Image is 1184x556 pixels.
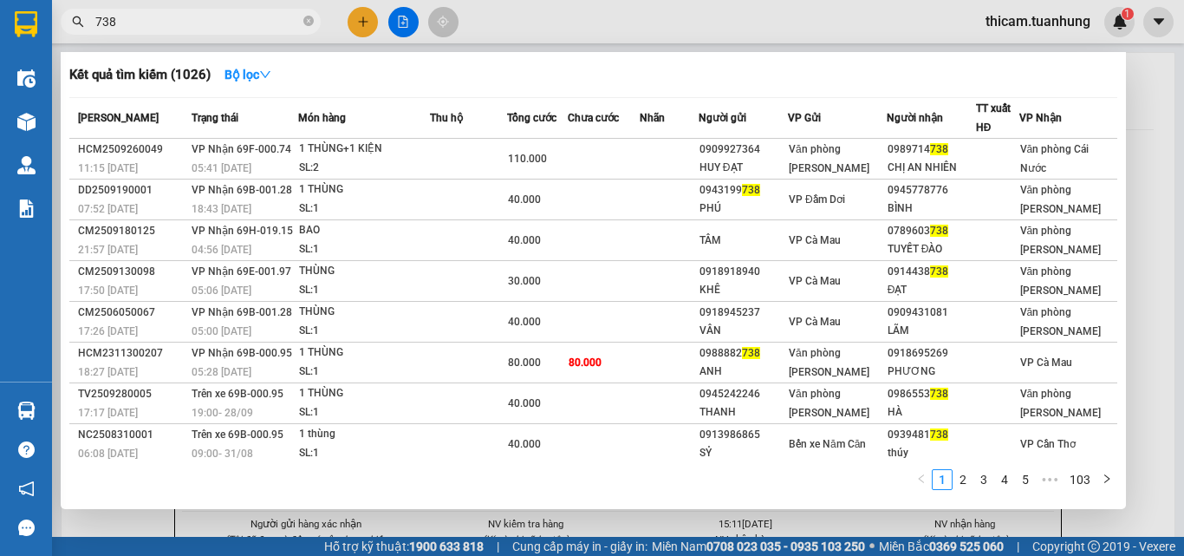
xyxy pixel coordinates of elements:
[916,474,927,484] span: left
[888,304,975,322] div: 0909431081
[789,143,869,174] span: Văn phòng [PERSON_NAME]
[100,63,114,77] span: phone
[17,113,36,131] img: warehouse-icon
[299,444,429,463] div: SL: 1
[299,303,429,322] div: THÙNG
[1020,265,1101,297] span: Văn phòng [PERSON_NAME]
[1064,470,1096,489] a: 103
[699,304,787,322] div: 0918945237
[1020,225,1101,256] span: Văn phòng [PERSON_NAME]
[192,225,293,237] span: VP Nhận 69H-019.15
[930,428,948,441] span: 738
[299,159,429,178] div: SL: 2
[17,402,36,420] img: warehouse-icon
[930,225,948,237] span: 738
[933,470,952,489] a: 1
[298,112,346,124] span: Món hàng
[930,388,948,400] span: 738
[299,200,429,219] div: SL: 1
[994,469,1015,490] li: 4
[78,112,159,124] span: [PERSON_NAME]
[1020,184,1101,215] span: Văn phòng [PERSON_NAME]
[508,193,541,206] span: 40.000
[953,469,973,490] li: 2
[699,232,787,250] div: TÂM
[888,403,975,422] div: HÀ
[192,203,251,215] span: 18:43 [DATE]
[72,16,84,28] span: search
[1036,469,1064,490] span: •••
[192,265,291,278] span: VP Nhận 69E-001.97
[192,325,251,337] span: 05:00 [DATE]
[888,363,975,381] div: PHƯƠNG
[299,343,429,363] div: 1 THÙNG
[788,112,821,124] span: VP Gửi
[888,385,975,403] div: 0986553
[1016,470,1035,489] a: 5
[508,275,541,287] span: 30.000
[78,304,186,322] div: CM2506050067
[8,60,330,82] li: 02839.63.63.63
[192,407,253,419] span: 19:00 - 28/09
[18,481,35,497] span: notification
[699,281,787,299] div: KHÊ
[78,222,186,240] div: CM2509180125
[789,275,841,287] span: VP Cà Mau
[699,200,787,218] div: PHÚ
[95,12,300,31] input: Tìm tên, số ĐT hoặc mã đơn
[974,470,993,489] a: 3
[888,263,975,281] div: 0914438
[1096,469,1117,490] button: right
[78,263,186,281] div: CM2509130098
[699,426,787,444] div: 0913986865
[299,363,429,382] div: SL: 1
[789,388,869,419] span: Văn phòng [PERSON_NAME]
[508,397,541,409] span: 40.000
[930,143,948,155] span: 738
[699,112,746,124] span: Người gửi
[1020,438,1076,450] span: VP Cần Thơ
[1020,306,1101,337] span: Văn phòng [PERSON_NAME]
[192,366,251,378] span: 05:28 [DATE]
[1096,469,1117,490] li: Next Page
[299,281,429,300] div: SL: 1
[78,344,186,363] div: HCM2311300207
[508,356,541,369] span: 80.000
[1064,469,1096,490] li: 103
[699,363,787,381] div: ANH
[568,112,619,124] span: Chưa cước
[888,444,975,462] div: thúy
[192,184,292,196] span: VP Nhận 69B-001.28
[299,322,429,341] div: SL: 1
[640,112,665,124] span: Nhãn
[888,159,975,177] div: CHỊ AN NHIÊN
[299,140,429,159] div: 1 THÙNG+1 KIỆN
[69,66,211,84] h3: Kết quả tìm kiếm ( 1026 )
[17,69,36,88] img: warehouse-icon
[932,469,953,490] li: 1
[699,181,787,200] div: 0943199
[699,141,787,159] div: 0909927364
[911,469,932,490] button: left
[18,442,35,458] span: question-circle
[789,347,869,378] span: Văn phòng [PERSON_NAME]
[973,469,994,490] li: 3
[699,444,787,462] div: SỶ
[699,322,787,340] div: VÂN
[78,448,138,460] span: 06:08 [DATE]
[888,344,975,363] div: 0918695269
[508,316,541,328] span: 40.000
[995,470,1014,489] a: 4
[507,112,556,124] span: Tổng cước
[192,448,253,460] span: 09:00 - 31/08
[789,193,845,206] span: VP Đầm Dơi
[888,322,975,340] div: LÃM
[1036,469,1064,490] li: Next 5 Pages
[17,156,36,174] img: warehouse-icon
[259,69,271,81] span: down
[192,162,251,174] span: 05:41 [DATE]
[299,425,429,444] div: 1 thùng
[78,203,138,215] span: 07:52 [DATE]
[953,470,973,489] a: 2
[888,281,975,299] div: ĐẠT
